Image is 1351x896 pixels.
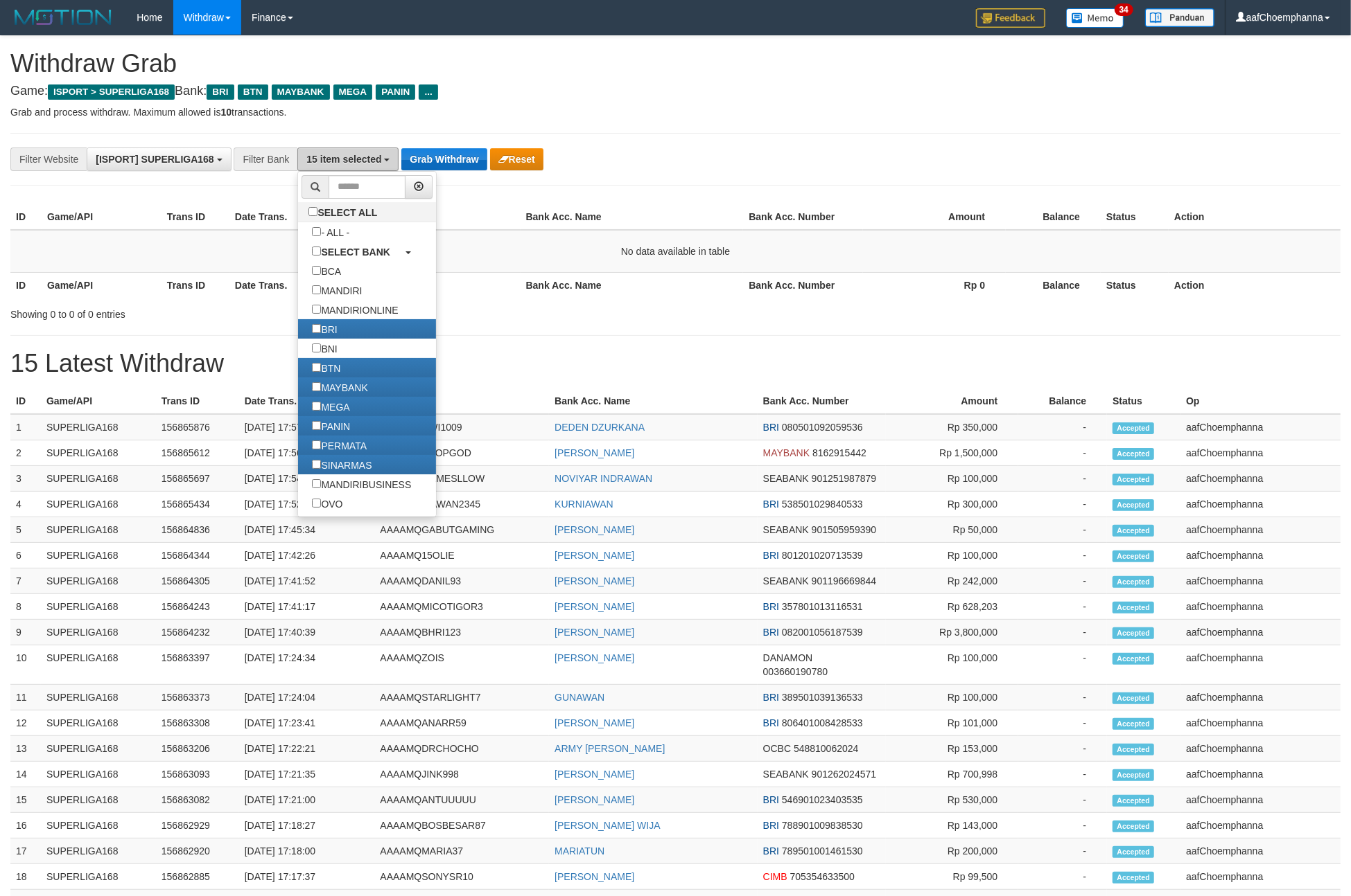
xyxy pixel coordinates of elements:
td: [DATE] 17:18:27 [239,813,375,839]
td: AAAAMQMAMESLLOW [374,466,549,492]
td: 156865876 [156,414,239,440]
td: [DATE] 17:45:34 [239,517,375,543]
span: BRI [763,820,779,831]
th: Rp 0 [863,272,1006,298]
td: AAAAMQBHRI123 [374,620,549,645]
label: MEGA [298,397,363,416]
td: SUPERLIGA168 [41,762,156,787]
td: aafChoemphanna [1180,736,1341,762]
td: 156864243 [156,594,239,620]
span: Accepted [1113,422,1154,434]
td: Rp 628,203 [886,594,1019,620]
td: aafChoemphanna [1180,787,1341,813]
td: SUPERLIGA168 [41,466,156,492]
span: Copy 357801013116531 to clipboard [782,601,863,612]
td: 11 [10,685,41,710]
label: OVO [298,494,356,513]
td: 156863308 [156,710,239,736]
td: AAAAMQANTUUUUU [374,787,549,813]
th: ID [10,204,42,230]
a: [PERSON_NAME] [555,627,634,638]
td: 16 [10,813,41,839]
th: Balance [1018,388,1107,414]
a: MARIATUN [555,845,604,857]
span: [ISPORT] SUPERLIGA168 [96,154,213,165]
td: Rp 100,000 [886,685,1019,710]
th: Balance [1006,204,1101,230]
img: Feedback.jpg [976,8,1045,28]
td: SUPERLIGA168 [41,594,156,620]
td: 3 [10,466,41,492]
span: PANIN [376,84,415,100]
td: 156865612 [156,440,239,466]
span: Copy 806401008428533 to clipboard [782,717,863,728]
td: AAAAMQDWI1009 [374,414,549,440]
td: 156862920 [156,839,239,864]
td: SUPERLIGA168 [41,645,156,685]
span: Copy 901262024571 to clipboard [812,769,876,780]
td: [DATE] 17:22:21 [239,736,375,762]
input: BNI [312,343,321,352]
th: Trans ID [162,204,229,230]
th: Date Trans. [239,388,375,414]
td: Rp 101,000 [886,710,1019,736]
td: 15 [10,787,41,813]
td: aafChoemphanna [1180,685,1341,710]
span: Copy 389501039136533 to clipboard [782,692,863,703]
td: - [1018,620,1107,645]
span: MAYBANK [272,84,330,100]
input: BRI [312,324,321,333]
span: 34 [1115,3,1133,16]
th: Action [1169,204,1341,230]
label: GOPAY [298,513,368,532]
td: aafChoemphanna [1180,543,1341,568]
td: - [1018,440,1107,466]
span: Accepted [1113,821,1154,832]
td: aafChoemphanna [1180,414,1341,440]
td: - [1018,492,1107,517]
input: PERMATA [312,440,321,449]
th: Trans ID [162,272,229,298]
td: - [1018,517,1107,543]
input: BTN [312,363,321,372]
td: AAAAMQDANIL93 [374,568,549,594]
span: Accepted [1113,499,1154,511]
td: Rp 100,000 [886,466,1019,492]
th: Status [1101,204,1169,230]
td: 156863373 [156,685,239,710]
label: MAYBANK [298,377,381,397]
td: [DATE] 17:18:00 [239,839,375,864]
td: - [1018,466,1107,492]
a: [PERSON_NAME] [555,652,634,663]
td: 13 [10,736,41,762]
td: aafChoemphanna [1180,813,1341,839]
td: 156864305 [156,568,239,594]
td: aafChoemphanna [1180,710,1341,736]
img: MOTION_logo.png [10,7,116,28]
th: User ID [375,272,521,298]
a: [PERSON_NAME] [555,550,634,561]
input: - ALL - [312,227,321,236]
span: Copy 8162915442 to clipboard [812,447,866,458]
input: SINARMAS [312,460,321,469]
th: ID [10,388,41,414]
span: Accepted [1113,627,1154,639]
td: 4 [10,492,41,517]
h4: Game: Bank: [10,84,1341,98]
a: [PERSON_NAME] [555,575,634,586]
td: 2 [10,440,41,466]
span: Accepted [1113,769,1154,781]
label: BRI [298,319,351,339]
td: 156865434 [156,492,239,517]
span: Accepted [1113,653,1154,665]
td: 10 [10,645,41,685]
span: BRI [763,845,779,857]
span: BRI [763,499,779,510]
div: Filter Website [10,147,87,171]
a: ARMY [PERSON_NAME] [555,743,665,754]
th: Amount [886,388,1019,414]
span: ISPORT > SUPERLIGA168 [48,84,175,100]
img: Button%20Memo.svg [1066,8,1124,28]
th: Date Trans. [229,272,375,298]
th: Op [1180,388,1341,414]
